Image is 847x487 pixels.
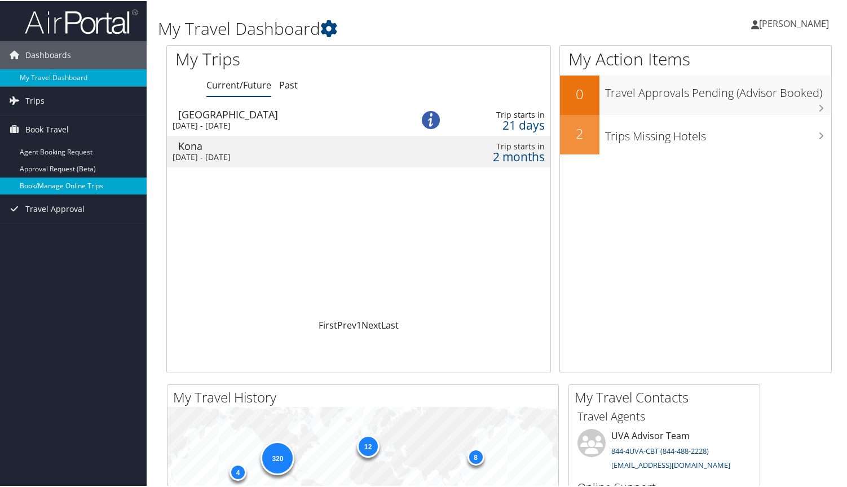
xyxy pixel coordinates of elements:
div: 12 [356,433,379,456]
div: 320 [261,440,294,474]
a: Last [381,318,399,330]
a: 1 [356,318,361,330]
div: 21 days [455,119,545,129]
li: UVA Advisor Team [572,428,757,474]
div: 2 months [455,150,545,161]
h2: My Travel History [173,387,558,406]
a: 844-4UVA-CBT (844-488-2228) [611,445,709,455]
h1: My Trips [175,46,382,70]
div: Trip starts in [455,109,545,119]
span: [PERSON_NAME] [759,16,829,29]
a: Prev [337,318,356,330]
div: [DATE] - [DATE] [173,151,395,161]
h3: Trips Missing Hotels [605,122,831,143]
img: alert-flat-solid-info.png [422,110,440,128]
a: Current/Future [206,78,271,90]
div: [GEOGRAPHIC_DATA] [178,108,401,118]
div: [DATE] - [DATE] [173,119,395,130]
span: Book Travel [25,114,69,143]
a: [EMAIL_ADDRESS][DOMAIN_NAME] [611,459,730,469]
img: airportal-logo.png [25,7,138,34]
h2: 2 [560,123,599,142]
h3: Travel Agents [577,408,751,423]
a: First [319,318,337,330]
h2: 0 [560,83,599,103]
a: [PERSON_NAME] [751,6,840,39]
a: 2Trips Missing Hotels [560,114,831,153]
h1: My Travel Dashboard [158,16,613,39]
a: 0Travel Approvals Pending (Advisor Booked) [560,74,831,114]
div: Trip starts in [455,140,545,150]
h1: My Action Items [560,46,831,70]
a: Past [279,78,298,90]
span: Travel Approval [25,194,85,222]
div: Kona [178,140,401,150]
a: Next [361,318,381,330]
h2: My Travel Contacts [575,387,760,406]
div: 8 [467,448,484,464]
span: Trips [25,86,45,114]
span: Dashboards [25,40,71,68]
div: 4 [230,462,246,479]
h3: Travel Approvals Pending (Advisor Booked) [605,78,831,100]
